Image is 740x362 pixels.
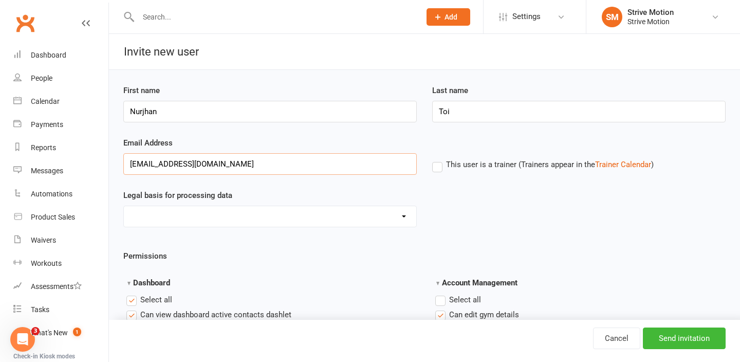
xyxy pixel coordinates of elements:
a: Messages [13,159,108,183]
span: Account Management [442,278,517,287]
a: Waivers [13,229,108,252]
div: Strive Motion [627,8,674,17]
a: Assessments [13,275,108,298]
div: What's New [31,329,68,337]
label: Permissions [123,250,167,262]
a: Automations [13,183,108,206]
a: What's New1 [13,321,108,345]
a: Dashboard [13,44,108,67]
span: 1 [73,328,81,336]
div: Payments [31,120,63,129]
button: Add [427,8,470,26]
div: Dashboard [31,51,66,59]
div: Product Sales [31,213,75,221]
a: Payments [13,113,108,136]
div: Strive Motion [627,17,674,26]
a: Calendar [13,90,108,113]
a: Cancel [593,328,640,349]
div: Messages [31,167,63,175]
div: Assessments [31,282,82,291]
label: Last name [432,84,468,97]
a: Tasks [13,298,108,321]
a: Workouts [13,252,108,275]
div: Waivers [31,236,56,244]
a: Product Sales [13,206,108,229]
span: Select all [449,294,481,304]
div: Reports [31,143,56,152]
div: Calendar [31,97,60,105]
iframe: Intercom live chat [10,327,35,352]
a: Reports [13,136,108,159]
label: Email Address [123,137,173,149]
div: SM [602,7,622,27]
a: People [13,67,108,90]
h1: Invite new user [109,34,199,69]
span: Add [445,13,457,21]
label: Legal basis for processing data [123,189,232,202]
span: Can view dashboard active contacts dashlet [140,309,291,319]
div: Automations [31,190,72,198]
a: Clubworx [12,10,38,36]
input: Send invitation [643,328,726,349]
span: Settings [512,5,541,28]
span: Dashboard [133,278,170,287]
div: Tasks [31,305,49,314]
label: First name [123,84,160,97]
span: Select all [140,294,172,304]
a: Trainer Calendar [595,160,651,169]
div: Workouts [31,259,62,267]
span: 3 [31,327,40,335]
span: This user is a trainer (Trainers appear in the ) [446,158,654,169]
div: People [31,74,52,82]
span: Can edit gym details [449,309,519,319]
input: Search... [135,10,413,24]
